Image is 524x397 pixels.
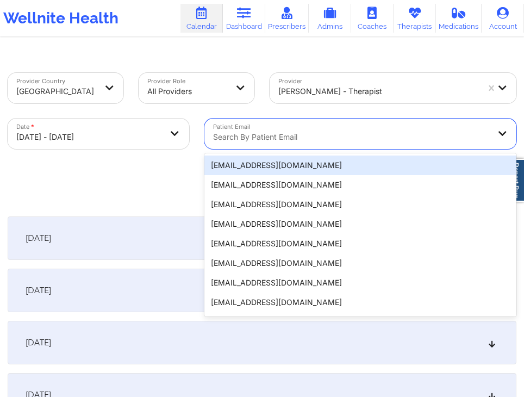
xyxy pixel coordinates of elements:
div: [EMAIL_ADDRESS][DOMAIN_NAME] [204,195,517,214]
div: [EMAIL_ADDRESS][DOMAIN_NAME] [204,234,517,253]
div: [DATE] - [DATE] [16,125,162,149]
a: Coaches [351,4,394,33]
div: [EMAIL_ADDRESS][DOMAIN_NAME] [204,312,517,332]
div: [EMAIL_ADDRESS][DOMAIN_NAME] [204,273,517,293]
span: [DATE] [26,337,51,348]
div: [EMAIL_ADDRESS][DOMAIN_NAME] [204,293,517,312]
a: Medications [436,4,482,33]
div: [EMAIL_ADDRESS][DOMAIN_NAME] [204,156,517,175]
a: Calendar [180,4,223,33]
div: [PERSON_NAME] - therapist [278,79,478,103]
div: [EMAIL_ADDRESS][DOMAIN_NAME] [204,253,517,273]
a: Prescribers [265,4,309,33]
div: [GEOGRAPHIC_DATA] [16,79,96,103]
div: [EMAIL_ADDRESS][DOMAIN_NAME] [204,214,517,234]
a: Account [482,4,524,33]
span: [DATE] [26,285,51,296]
a: Dashboard [223,4,265,33]
div: [EMAIL_ADDRESS][DOMAIN_NAME] [204,175,517,195]
a: Admins [309,4,351,33]
div: All Providers [147,79,227,103]
span: [DATE] [26,233,51,244]
a: Therapists [394,4,436,33]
